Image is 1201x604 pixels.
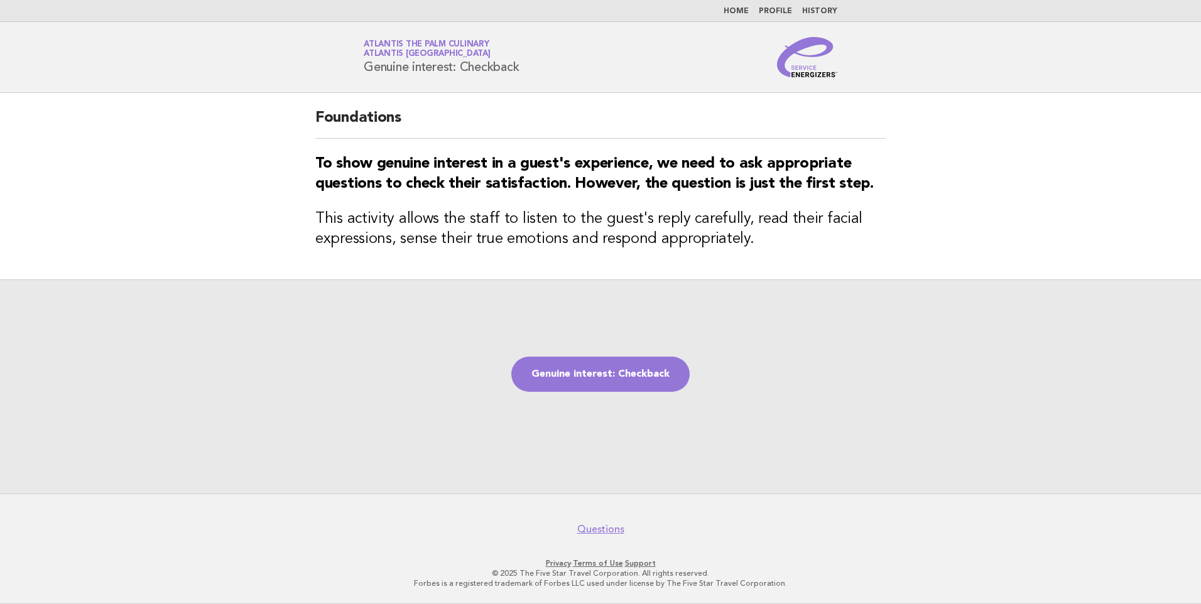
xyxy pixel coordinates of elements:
h2: Foundations [315,108,886,139]
a: History [802,8,837,15]
a: Privacy [546,559,571,568]
a: Questions [577,523,624,536]
a: Profile [759,8,792,15]
a: Atlantis The Palm CulinaryAtlantis [GEOGRAPHIC_DATA] [364,40,491,58]
h3: This activity allows the staff to listen to the guest's reply carefully, read their facial expres... [315,209,886,249]
a: Terms of Use [573,559,623,568]
a: Genuine interest: Checkback [511,357,690,392]
p: · · [216,558,985,568]
a: Support [625,559,656,568]
strong: To show genuine interest in a guest's experience, we need to ask appropriate questions to check t... [315,156,874,191]
a: Home [724,8,749,15]
span: Atlantis [GEOGRAPHIC_DATA] [364,50,491,58]
h1: Genuine interest: Checkback [364,41,519,73]
p: © 2025 The Five Star Travel Corporation. All rights reserved. [216,568,985,578]
img: Service Energizers [777,37,837,77]
p: Forbes is a registered trademark of Forbes LLC used under license by The Five Star Travel Corpora... [216,578,985,588]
